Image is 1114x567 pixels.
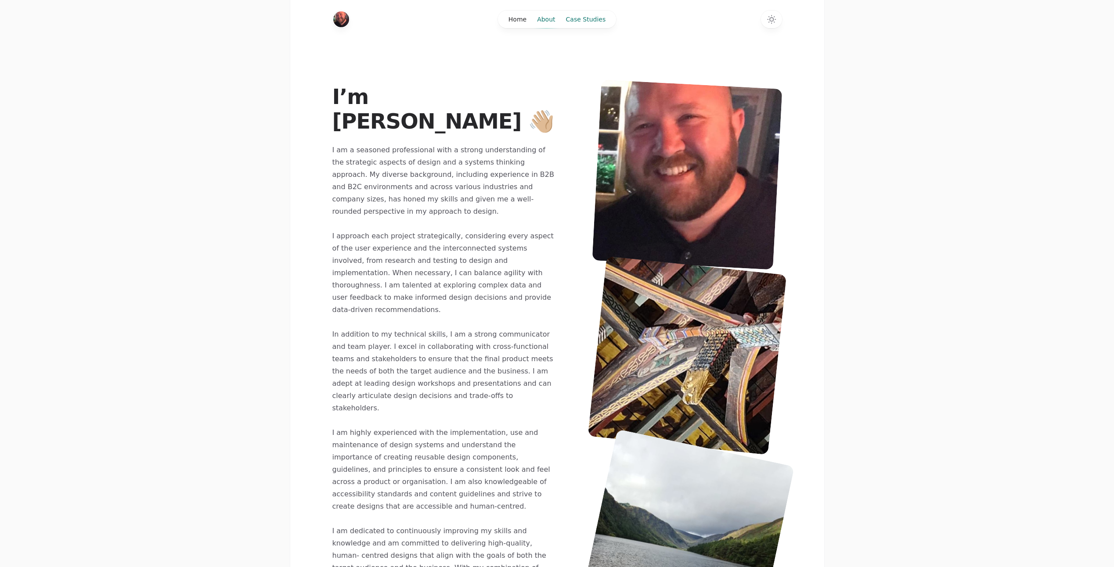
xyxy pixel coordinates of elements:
button: Switch to dark theme [761,11,782,28]
h1: I’m [PERSON_NAME] 👋🏼 [332,84,557,133]
p: I approach each project strategically, considering every aspect of the user experience and the in... [332,230,557,316]
a: About [532,11,560,28]
a: Home [333,11,349,27]
p: I am highly experienced with the implementation, use and maintenance of design systems and unders... [332,427,557,513]
a: Case Studies [561,11,611,28]
p: In addition to my technical skills, I am a strong communicator and team player. I excel in collab... [332,328,557,414]
a: Home [503,11,532,28]
p: I am a seasoned professional with a strong understanding of the strategic aspects of design and a... [332,144,557,218]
